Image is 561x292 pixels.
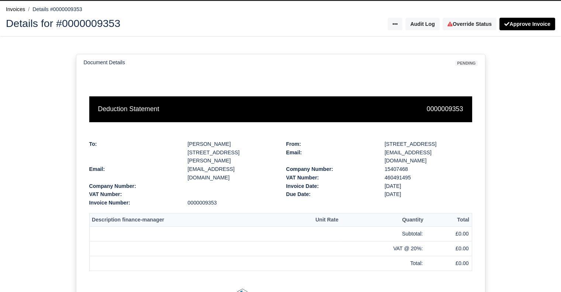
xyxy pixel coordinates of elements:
[341,227,426,241] td: Subtotal:
[84,59,125,66] h6: Document Details
[281,182,379,190] div: Invoice Date:
[426,256,472,271] td: £0.00
[379,165,478,174] div: 15407468
[84,199,182,207] div: Invoice Number:
[281,165,379,174] div: Company Number:
[84,182,182,190] div: Company Number:
[6,18,275,28] h2: Details for #0000009353
[188,140,275,148] div: [PERSON_NAME]
[84,190,182,199] div: VAT Number:
[405,18,439,30] button: Audit Log
[341,213,426,227] th: Quantity
[84,165,182,182] div: Email:
[286,105,463,113] h5: 0000009353
[426,213,472,227] th: Total
[524,257,561,292] iframe: Chat Widget
[281,148,379,165] div: Email:
[379,190,478,199] div: [DATE]
[426,227,472,241] td: £0.00
[89,140,177,148] div: To:
[443,18,496,30] a: Override Status
[6,6,25,12] a: Invoices
[188,148,275,165] div: [STREET_ADDRESS][PERSON_NAME]
[499,18,555,30] button: Approve Invoice
[286,140,374,148] div: From:
[274,213,341,227] th: Unit Rate
[426,241,472,256] td: £0.00
[182,199,281,207] div: 0000009353
[98,105,275,113] h5: Deduction Statement
[379,174,478,182] div: 460491495
[341,241,426,256] td: VAT @ 20%:
[341,256,426,271] td: Total:
[182,165,281,182] div: [EMAIL_ADDRESS][DOMAIN_NAME]
[385,140,472,148] div: [STREET_ADDRESS]
[379,148,478,165] div: [EMAIL_ADDRESS][DOMAIN_NAME]
[281,174,379,182] div: VAT Number:
[379,182,478,190] div: [DATE]
[89,213,274,227] th: Description finance-manager
[281,190,379,199] div: Due Date:
[455,61,477,66] span: pending
[25,5,82,14] li: Details #0000009353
